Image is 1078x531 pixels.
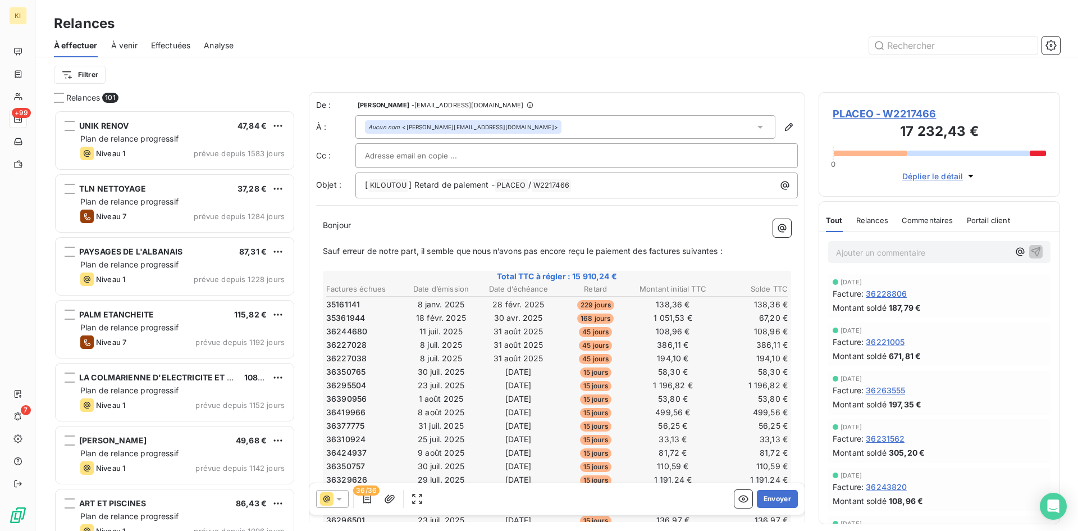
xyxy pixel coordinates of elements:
[580,381,611,391] span: 15 jours
[712,352,788,365] td: 194,10 €
[833,384,864,396] span: Facture :
[841,424,862,430] span: [DATE]
[326,339,367,351] span: 36227028
[54,66,106,84] button: Filtrer
[326,420,364,432] span: 36377775
[96,338,126,347] span: Niveau 7
[712,460,788,473] td: 110,59 €
[326,380,366,391] span: 36295504
[635,406,711,419] td: 499,56 €
[79,498,146,508] span: ART ET PISCINES
[365,180,368,189] span: [
[902,216,953,225] span: Commentaires
[54,110,295,531] div: grid
[580,367,611,378] span: 15 jours
[96,401,125,410] span: Niveau 1
[712,366,788,378] td: 58,30 €
[480,420,556,432] td: [DATE]
[111,40,138,51] span: À venir
[326,515,365,526] span: 36296501
[79,310,154,319] span: PALM ETANCHEITE
[54,13,115,34] h3: Relances
[403,325,479,338] td: 11 juil. 2025
[480,447,556,459] td: [DATE]
[358,102,409,108] span: [PERSON_NAME]
[635,420,711,432] td: 56,25 €
[480,283,556,295] th: Date d’échéance
[869,37,1038,55] input: Rechercher
[902,170,963,182] span: Déplier le détail
[326,407,366,418] span: 36419966
[480,433,556,446] td: [DATE]
[368,179,408,192] span: KILOUTOU
[80,134,179,143] span: Plan de relance progressif
[326,434,366,445] span: 36310924
[480,379,556,392] td: [DATE]
[80,385,179,395] span: Plan de relance progressif
[712,379,788,392] td: 1 196,82 €
[79,184,146,193] span: TLN NETTOYAGE
[866,433,905,444] span: 36231562
[635,514,711,527] td: 136,97 €
[326,326,367,337] span: 36244680
[580,462,611,472] span: 15 jours
[326,447,367,459] span: 36424937
[712,393,788,405] td: 53,80 €
[580,475,611,485] span: 15 jours
[635,474,711,486] td: 1 191,24 €
[580,516,611,526] span: 15 jours
[237,184,267,193] span: 37,28 €
[635,460,711,473] td: 110,59 €
[712,447,788,459] td: 81,72 €
[326,299,360,310] span: 35161141
[80,323,179,332] span: Plan de relance progressif
[79,121,129,130] span: UNIK RENOV
[80,197,179,206] span: Plan de relance progressif
[403,433,479,446] td: 25 juil. 2025
[194,275,285,284] span: prévue depuis 1228 jours
[833,481,864,493] span: Facture :
[326,461,365,472] span: 36350757
[325,271,789,282] span: Total TTC à régler : 15 910,24 €
[580,408,611,418] span: 15 jours
[889,447,925,459] span: 305,20 €
[403,393,479,405] td: 1 août 2025
[66,92,100,103] span: Relances
[841,327,862,334] span: [DATE]
[403,406,479,419] td: 8 août 2025
[234,310,267,319] span: 115,82 €
[237,121,267,130] span: 47,84 €
[96,275,125,284] span: Niveau 1
[326,393,367,405] span: 36390956
[480,474,556,486] td: [DATE]
[236,435,267,445] span: 49,68 €
[9,506,27,524] img: Logo LeanPay
[403,283,479,295] th: Date d’émission
[403,460,479,473] td: 30 juil. 2025
[1040,493,1067,520] div: Open Intercom Messenger
[841,472,862,479] span: [DATE]
[79,435,147,445] span: [PERSON_NAME]
[194,149,285,158] span: prévue depuis 1583 jours
[712,298,788,311] td: 138,36 €
[403,420,479,432] td: 31 juil. 2025
[96,212,126,221] span: Niveau 7
[579,341,612,351] span: 45 jours
[403,298,479,311] td: 8 janv. 2025
[480,312,556,324] td: 30 avr. 2025
[967,216,1010,225] span: Portail client
[528,180,531,189] span: /
[403,366,479,378] td: 30 juil. 2025
[412,102,523,108] span: - [EMAIL_ADDRESS][DOMAIN_NAME]
[236,498,267,508] span: 86,43 €
[195,338,285,347] span: prévue depuis 1192 jours
[635,298,711,311] td: 138,36 €
[856,216,888,225] span: Relances
[403,339,479,351] td: 8 juil. 2025
[80,511,179,521] span: Plan de relance progressif
[635,283,711,295] th: Montant initial TTC
[79,373,300,382] span: LA COLMARIENNE D'ELECTRICITE ET DE MAINTENANCE
[712,339,788,351] td: 386,11 €
[833,288,864,299] span: Facture :
[480,325,556,338] td: 31 août 2025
